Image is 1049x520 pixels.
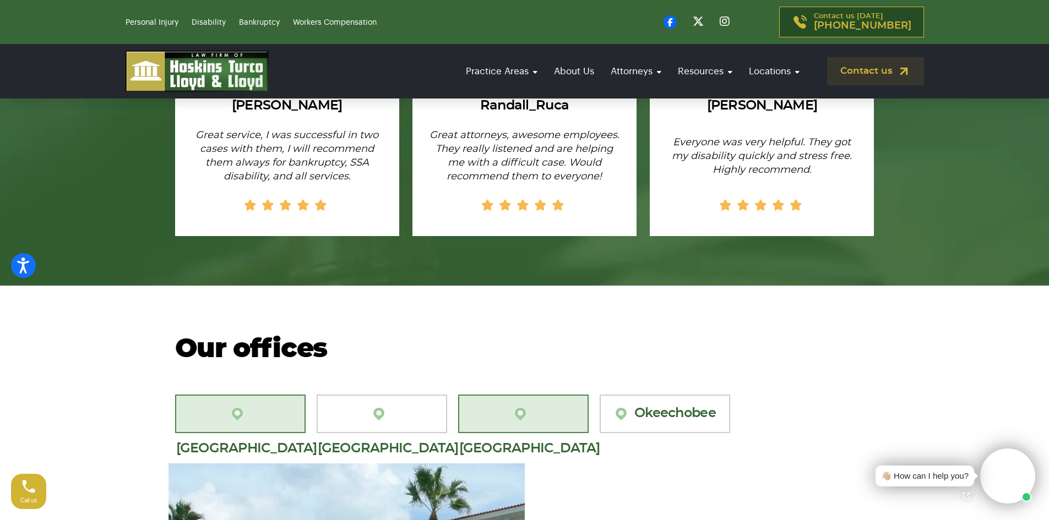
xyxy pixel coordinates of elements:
[743,56,805,87] a: Locations
[458,395,589,433] a: [GEOGRAPHIC_DATA]
[881,470,969,483] div: 👋🏼 How can I help you?
[239,19,280,26] a: Bankruptcy
[429,96,620,115] div: Randall_Ruca
[613,406,634,422] img: location
[317,395,447,433] a: [GEOGRAPHIC_DATA][PERSON_NAME]
[779,7,924,37] a: Contact us [DATE][PHONE_NUMBER]
[429,96,620,214] a: Randall_Ruca Great attorneys, awesome employees. They really listened and are helping me with a d...
[126,19,178,26] a: Personal Injury
[814,13,911,31] p: Contact us [DATE]
[955,484,978,507] a: Open chat
[429,129,620,184] p: Great attorneys, awesome employees. They really listened and are helping me with a difficult case...
[600,395,730,433] a: Okeechobee
[460,56,543,87] a: Practice Areas
[192,19,226,26] a: Disability
[513,406,534,422] img: location
[293,19,377,26] a: Workers Compensation
[548,56,600,87] a: About Us
[814,20,911,31] span: [PHONE_NUMBER]
[605,56,667,87] a: Attorneys
[371,406,392,422] img: location
[175,395,306,433] a: [GEOGRAPHIC_DATA][PERSON_NAME]
[827,57,924,85] a: Contact us
[230,406,251,422] img: location
[192,96,383,214] a: [PERSON_NAME] Great service, I was successful in two cases with them, I will recommend them alway...
[192,96,383,115] div: [PERSON_NAME]
[666,96,857,214] a: [PERSON_NAME] Everyone was very helpful. They got my disability quickly and stress free. Highly r...
[666,129,857,184] p: Everyone was very helpful. They got my disability quickly and stress free. Highly recommend.
[126,51,269,92] img: logo
[20,497,37,503] span: Call us
[672,56,738,87] a: Resources
[666,96,857,115] div: [PERSON_NAME]
[192,129,383,184] p: Great service, I was successful in two cases with them, I will recommend them always for bankrupt...
[175,335,874,364] h2: Our offices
